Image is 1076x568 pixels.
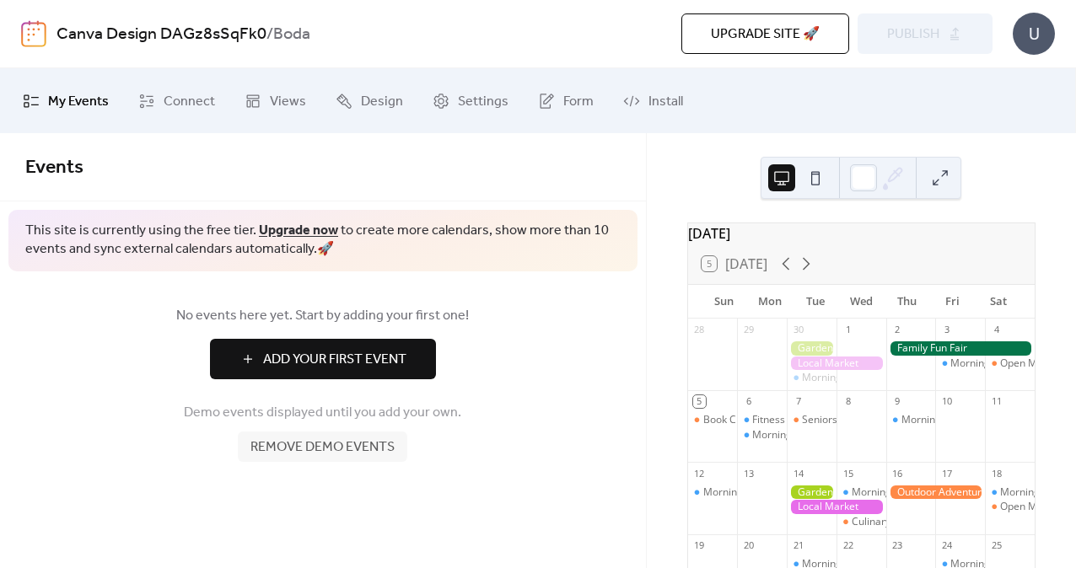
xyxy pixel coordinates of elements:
[837,515,886,529] div: Culinary Cooking Class
[792,395,804,408] div: 7
[711,24,820,45] span: Upgrade site 🚀
[693,539,706,552] div: 19
[263,350,406,370] span: Add Your First Event
[525,75,606,126] a: Form
[270,88,306,115] span: Views
[787,500,886,514] div: Local Market
[25,339,621,379] a: Add Your First Event
[238,431,407,462] button: Remove demo events
[693,324,706,336] div: 28
[703,485,794,500] div: Morning Yoga Bliss
[693,395,706,408] div: 5
[752,413,836,427] div: Fitness Bootcamp
[648,88,683,115] span: Install
[886,485,986,500] div: Outdoor Adventure Day
[940,324,953,336] div: 3
[210,339,436,379] button: Add Your First Event
[702,285,747,319] div: Sun
[787,371,837,385] div: Morning Yoga Bliss
[420,75,521,126] a: Settings
[852,515,959,529] div: Culinary Cooking Class
[842,539,854,552] div: 22
[792,324,804,336] div: 30
[693,467,706,480] div: 12
[742,467,755,480] div: 13
[1013,13,1055,55] div: U
[838,285,884,319] div: Wed
[48,88,109,115] span: My Events
[25,222,621,260] span: This site is currently using the free tier. to create more calendars, show more than 10 events an...
[842,324,854,336] div: 1
[752,428,842,442] div: Morning Yoga Bliss
[891,539,904,552] div: 23
[787,341,837,356] div: Gardening Workshop
[940,467,953,480] div: 17
[802,371,892,385] div: Morning Yoga Bliss
[232,75,319,126] a: Views
[250,437,395,458] span: Remove demo events
[742,324,755,336] div: 29
[611,75,696,126] a: Install
[787,413,837,427] div: Seniors' Social Tea
[985,500,1035,514] div: Open Mic Night
[688,223,1035,244] div: [DATE]
[184,403,461,423] span: Demo events displayed until you add your own.
[802,413,890,427] div: Seniors' Social Tea
[126,75,228,126] a: Connect
[742,539,755,552] div: 20
[787,485,837,500] div: Gardening Workshop
[940,539,953,552] div: 24
[886,341,1035,356] div: Family Fun Fair
[747,285,793,319] div: Mon
[742,395,755,408] div: 6
[1000,356,1073,371] div: Open Mic Night
[21,20,46,47] img: logo
[688,413,738,427] div: Book Club Gathering
[985,356,1035,371] div: Open Mic Night
[990,467,1003,480] div: 18
[25,306,621,326] span: No events here yet. Start by adding your first one!
[266,19,273,51] b: /
[458,88,508,115] span: Settings
[950,356,1041,371] div: Morning Yoga Bliss
[940,395,953,408] div: 10
[361,88,403,115] span: Design
[273,19,310,51] b: Boda
[985,485,1035,500] div: Morning Yoga Bliss
[164,88,215,115] span: Connect
[842,395,854,408] div: 8
[930,285,976,319] div: Fri
[25,149,83,186] span: Events
[792,467,804,480] div: 14
[891,467,904,480] div: 16
[976,285,1021,319] div: Sat
[901,413,992,427] div: Morning Yoga Bliss
[681,13,849,54] button: Upgrade site 🚀
[688,485,738,500] div: Morning Yoga Bliss
[787,356,886,371] div: Local Market
[563,88,594,115] span: Form
[990,539,1003,552] div: 25
[886,413,936,427] div: Morning Yoga Bliss
[891,395,904,408] div: 9
[10,75,121,126] a: My Events
[793,285,838,319] div: Tue
[852,485,942,500] div: Morning Yoga Bliss
[1000,500,1073,514] div: Open Mic Night
[891,324,904,336] div: 2
[737,413,787,427] div: Fitness Bootcamp
[737,428,787,442] div: Morning Yoga Bliss
[792,539,804,552] div: 21
[703,413,800,427] div: Book Club Gathering
[56,19,266,51] a: Canva Design DAGz8sSqFk0
[837,485,886,500] div: Morning Yoga Bliss
[990,395,1003,408] div: 11
[259,217,338,244] a: Upgrade now
[884,285,929,319] div: Thu
[323,75,416,126] a: Design
[990,324,1003,336] div: 4
[935,356,985,371] div: Morning Yoga Bliss
[842,467,854,480] div: 15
